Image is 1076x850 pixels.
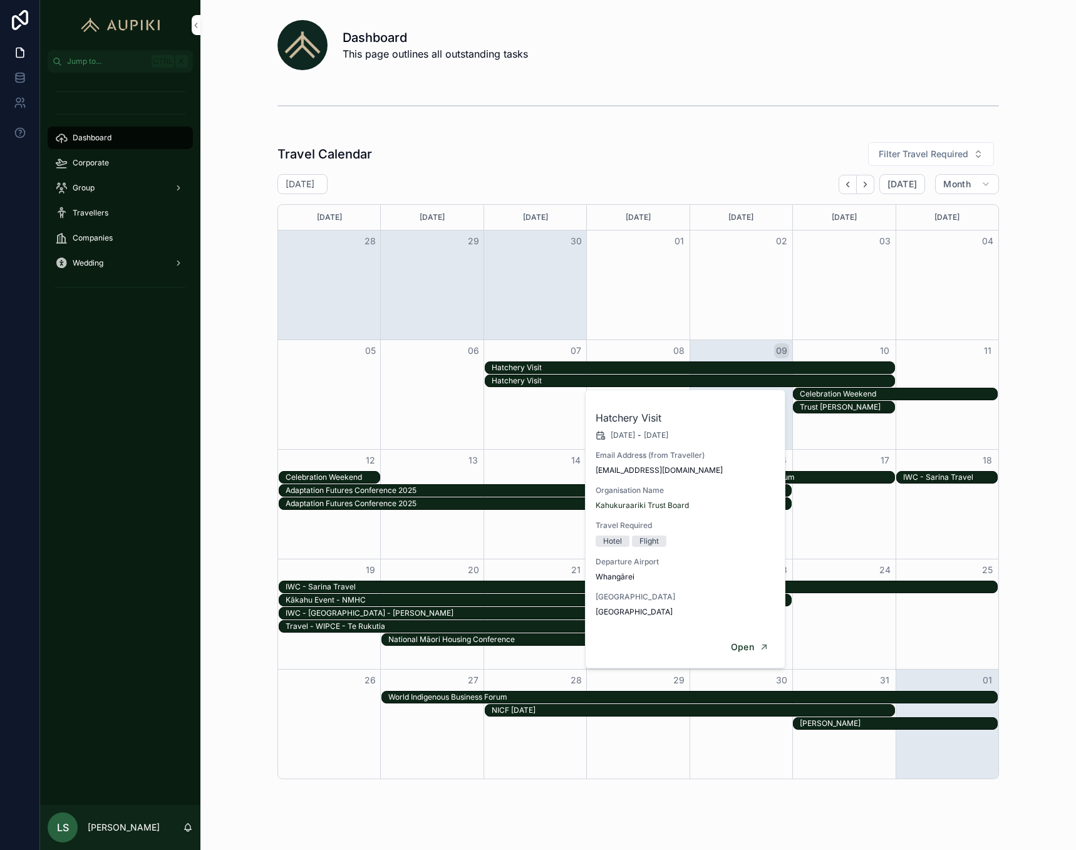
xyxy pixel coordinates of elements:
[980,234,995,249] button: 04
[67,56,147,66] span: Jump to...
[980,562,995,578] button: 25
[73,258,103,268] span: Wedding
[671,234,686,249] button: 01
[363,562,378,578] button: 19
[286,498,791,509] div: Adaptation Futures Conference 2025
[492,363,894,373] div: Hatchery Visit
[48,202,193,224] a: Travellers
[569,343,584,358] button: 07
[774,234,789,249] button: 02
[286,594,791,606] div: Kākahu Event - NMHC
[48,127,193,149] a: Dashboard
[697,472,894,482] div: ANZ Māori Investors Forum
[596,607,776,617] span: [GEOGRAPHIC_DATA]
[286,608,688,618] div: IWC - [GEOGRAPHIC_DATA] - [PERSON_NAME]
[800,388,997,400] div: Celebration Weekend
[177,56,187,66] span: K
[596,450,776,460] span: Email Address (from Traveller)
[800,389,997,399] div: Celebration Weekend
[388,635,688,645] div: National Māori Housing Conference
[48,227,193,249] a: Companies
[692,205,790,230] div: [DATE]
[887,179,917,190] span: [DATE]
[569,453,584,468] button: 14
[286,621,688,631] div: Travel - WIPCE - Te Rukutia
[596,521,776,531] span: Travel Required
[638,430,641,440] span: -
[492,705,894,715] div: NICF [DATE]
[466,343,481,358] button: 06
[603,536,622,547] div: Hotel
[980,673,995,688] button: 01
[943,179,971,190] span: Month
[48,152,193,174] a: Corporate
[877,453,892,468] button: 17
[589,205,687,230] div: [DATE]
[596,592,776,602] span: [GEOGRAPHIC_DATA]
[935,174,999,194] button: Month
[774,673,789,688] button: 30
[800,718,997,729] div: Te Kakano
[800,402,894,413] div: Trust Hui
[286,485,791,496] div: Adaptation Futures Conference 2025
[800,402,894,412] div: Trust [PERSON_NAME]
[466,234,481,249] button: 29
[88,821,160,834] p: [PERSON_NAME]
[723,637,777,658] button: Open
[363,343,378,358] button: 05
[73,183,95,193] span: Group
[879,148,968,160] span: Filter Travel Required
[280,205,378,230] div: [DATE]
[388,692,997,703] div: World Indigenous Business Forum
[466,453,481,468] button: 13
[596,572,776,582] span: Whangārei
[671,343,686,358] button: 08
[57,820,69,835] span: LS
[48,177,193,199] a: Group
[383,205,481,230] div: [DATE]
[898,205,996,230] div: [DATE]
[40,73,200,313] div: scrollable content
[286,472,380,483] div: Celebration Weekend
[774,343,789,358] button: 09
[839,175,857,194] button: Back
[795,205,893,230] div: [DATE]
[492,362,894,373] div: Hatchery Visit
[466,562,481,578] button: 20
[877,343,892,358] button: 10
[286,581,997,593] div: IWC - Sarina Travel
[363,234,378,249] button: 28
[286,582,997,592] div: IWC - Sarina Travel
[639,536,659,547] div: Flight
[73,133,111,143] span: Dashboard
[596,500,689,511] a: Kahukuraariki Trust Board
[388,692,997,702] div: World Indigenous Business Forum
[569,234,584,249] button: 30
[286,608,688,619] div: IWC - Brisbane - Georgina King
[596,485,776,495] span: Organisation Name
[286,178,314,190] h2: [DATE]
[569,562,584,578] button: 21
[152,55,174,68] span: Ctrl
[48,252,193,274] a: Wedding
[877,673,892,688] button: 31
[286,595,791,605] div: Kākahu Event - NMHC
[73,158,109,168] span: Corporate
[671,673,686,688] button: 29
[731,641,754,653] span: Open
[286,485,791,495] div: Adaptation Futures Conference 2025
[73,208,108,218] span: Travellers
[903,472,997,482] div: IWC - Sarina Travel
[611,430,635,440] span: [DATE]
[697,472,894,483] div: ANZ Māori Investors Forum
[277,204,999,779] div: Month View
[75,15,166,35] img: App logo
[343,46,528,61] span: This page outlines all outstanding tasks
[596,557,776,567] span: Departure Airport
[877,562,892,578] button: 24
[486,205,584,230] div: [DATE]
[492,705,894,716] div: NICF Oct 2025
[569,673,584,688] button: 28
